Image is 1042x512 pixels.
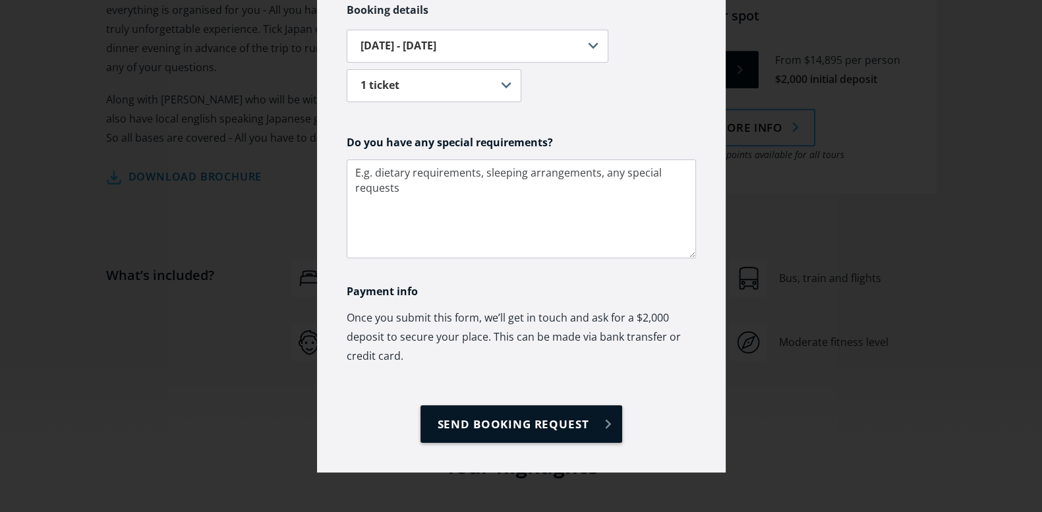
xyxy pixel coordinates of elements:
p: Once you submit this form, we’ll get in touch and ask for a $2,000 deposit to secure your place. ... [347,308,696,366]
legend: Booking details [347,1,428,20]
h4: Payment info [347,285,696,299]
select: Departure date [347,30,609,63]
select: Number of tickets [347,69,521,102]
h4: Do you have any special requirements? [347,135,696,150]
input: Send booking request [420,405,622,443]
